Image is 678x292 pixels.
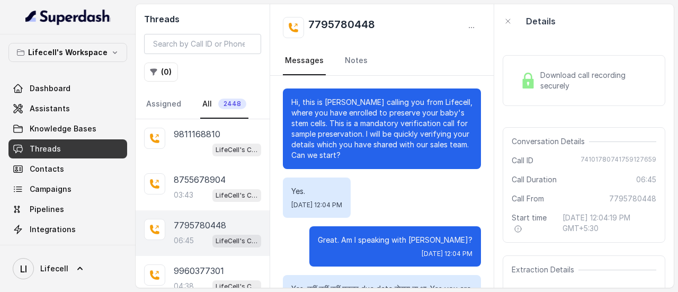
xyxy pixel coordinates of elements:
a: Pipelines [8,200,127,219]
a: Integrations [8,220,127,239]
h2: 7795780448 [308,17,375,38]
a: API Settings [8,240,127,259]
p: LifeCell's Call Assistant [216,190,258,201]
p: Details [526,15,556,28]
a: Contacts [8,160,127,179]
span: [DATE] 12:04 PM [422,250,472,258]
span: Call ID [512,155,533,166]
span: 7795780448 [609,193,656,204]
p: LifeCell's Call Assistant [216,236,258,246]
p: Hi, this is [PERSON_NAME] calling you from Lifecell, where you have enrolled to preserve your bab... [291,97,472,161]
nav: Tabs [144,90,261,119]
text: LI [20,263,27,275]
span: Dashboard [30,83,70,94]
nav: Tabs [283,47,481,75]
p: 03:43 [174,190,193,200]
p: 7795780448 [174,219,226,232]
a: Campaigns [8,180,127,199]
span: Assistants [30,103,70,114]
span: [DATE] 12:04 PM [291,201,342,209]
span: 74101780741759127659 [581,155,656,166]
span: Call From [512,193,544,204]
a: Knowledge Bases [8,119,127,138]
p: 9960377301 [174,264,224,277]
a: Lifecell [8,254,127,284]
span: Lifecell [40,263,68,274]
span: Conversation Details [512,136,589,147]
p: Lifecell's Workspace [28,46,108,59]
span: Start time [512,213,554,234]
span: Threads [30,144,61,154]
p: 9811168810 [174,128,220,140]
p: LifeCell's Call Assistant [216,281,258,292]
span: API Settings [30,244,76,255]
p: 8755678904 [174,173,226,186]
button: Lifecell's Workspace [8,43,127,62]
span: Extraction Details [512,264,578,275]
span: Knowledge Bases [30,123,96,134]
span: [DATE] 12:04:19 PM GMT+5:30 [563,213,656,234]
span: Campaigns [30,184,72,194]
img: Lock Icon [520,73,536,89]
p: LifeCell's Call Assistant [216,145,258,155]
p: Yes. [291,186,342,197]
a: Assistants [8,99,127,118]
a: Notes [343,47,370,75]
button: (0) [144,63,178,82]
a: Assigned [144,90,183,119]
span: Contacts [30,164,64,174]
span: Pipelines [30,204,64,215]
a: All2448 [200,90,248,119]
span: Download call recording securely [540,70,652,91]
p: 04:38 [174,281,194,291]
a: Messages [283,47,326,75]
input: Search by Call ID or Phone Number [144,34,261,54]
span: 06:45 [636,174,656,185]
span: Integrations [30,224,76,235]
img: light.svg [25,8,111,25]
a: Dashboard [8,79,127,98]
p: 06:45 [174,235,194,246]
p: Great. Am I speaking with [PERSON_NAME]? [318,235,472,245]
span: Call Duration [512,174,557,185]
a: Threads [8,139,127,158]
span: 2448 [218,99,246,109]
h2: Threads [144,13,261,25]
